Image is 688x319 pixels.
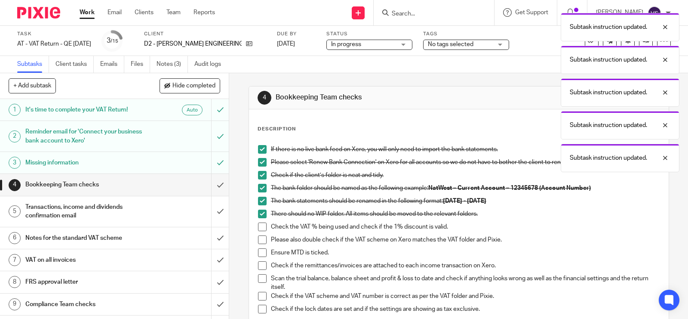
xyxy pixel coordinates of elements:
button: Hide completed [160,78,220,93]
h1: Bookkeeping Team checks [276,93,477,102]
a: Audit logs [194,56,227,73]
p: Check the VAT % being used and check if the 1% discount is valid. [271,223,660,231]
p: Subtask instruction updated. [570,154,647,162]
p: Subtask instruction updated. [570,121,647,130]
div: Auto [182,105,203,115]
div: 4 [258,91,271,105]
img: svg%3E [648,6,661,20]
div: AT - VAT Return - QE 31-08-2025 [17,40,91,48]
p: Subtask instruction updated. [570,88,647,97]
p: Check if the client’s folder is neat and tidy. [271,171,660,180]
div: 5 [9,205,21,217]
label: Task [17,31,91,37]
p: Please select 'Renew Bank Connection' on Xero for all accounts so we do not have to bother the cl... [271,158,660,167]
p: Description [258,126,296,133]
p: Ensure MTD is ticked. [271,248,660,257]
h1: It's time to complete your VAT Return! [25,103,144,116]
h1: VAT on all invoices [25,254,144,266]
h1: Compliance Team checks [25,298,144,311]
p: Subtask instruction updated. [570,23,647,31]
small: /15 [111,39,118,43]
span: In progress [331,41,361,47]
p: If there is no live bank feed on Xero, you will only need to import the bank statements. [271,145,660,154]
div: 8 [9,276,21,288]
h1: Reminder email for 'Connect your business bank account to Xero' [25,125,144,147]
h1: Missing information [25,156,144,169]
span: Hide completed [172,83,215,90]
div: 1 [9,104,21,116]
a: Work [80,8,95,17]
label: Status [326,31,412,37]
p: D2 - [PERSON_NAME] ENGINEERING LTD [144,40,242,48]
a: Email [107,8,122,17]
div: 3 [107,36,118,46]
div: 7 [9,254,21,266]
span: [DATE] [277,41,295,47]
div: 9 [9,298,21,310]
strong: NatWest – Current Account – 12345678 (Account Number) [428,185,591,191]
a: Clients [135,8,154,17]
p: Subtask instruction updated. [570,56,647,64]
p: Check if the lock dates are set and if the settings are showing as tax exclusive. [271,305,660,313]
p: Check if the VAT scheme and VAT number is correct as per the VAT folder and Pixie. [271,292,660,300]
h1: Bookkeeping Team checks [25,178,144,191]
p: Check if the remittances/invoices are attached to each income transaction on Xero. [271,261,660,270]
button: + Add subtask [9,78,56,93]
a: Subtasks [17,56,49,73]
a: Reports [193,8,215,17]
img: Pixie [17,7,60,19]
a: Team [166,8,181,17]
label: Client [144,31,266,37]
h1: FRS approval letter [25,276,144,288]
div: 3 [9,157,21,169]
p: Please also double check if the VAT scheme on Xero matches the VAT folder and Pixie. [271,235,660,244]
h1: Notes for the standard VAT scheme [25,232,144,245]
div: 4 [9,179,21,191]
p: The bank folder should be named as the following example: [271,184,660,192]
a: Files [131,56,150,73]
div: 2 [9,130,21,142]
div: AT - VAT Return - QE [DATE] [17,40,91,48]
p: There should no WIP folder. All items should be moved to the relevant folders. [271,210,660,218]
h1: Transactions, income and dividends confirmation email [25,201,144,223]
label: Due by [277,31,316,37]
p: Scan the trial balance, balance sheet and profit & loss to date and check if anything looks wrong... [271,274,660,292]
a: Client tasks [55,56,94,73]
strong: [DATE] - [DATE] [443,198,486,204]
a: Emails [100,56,124,73]
div: 6 [9,232,21,244]
p: The bank statements should be renamed in the following format: [271,197,660,205]
a: Notes (3) [157,56,188,73]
